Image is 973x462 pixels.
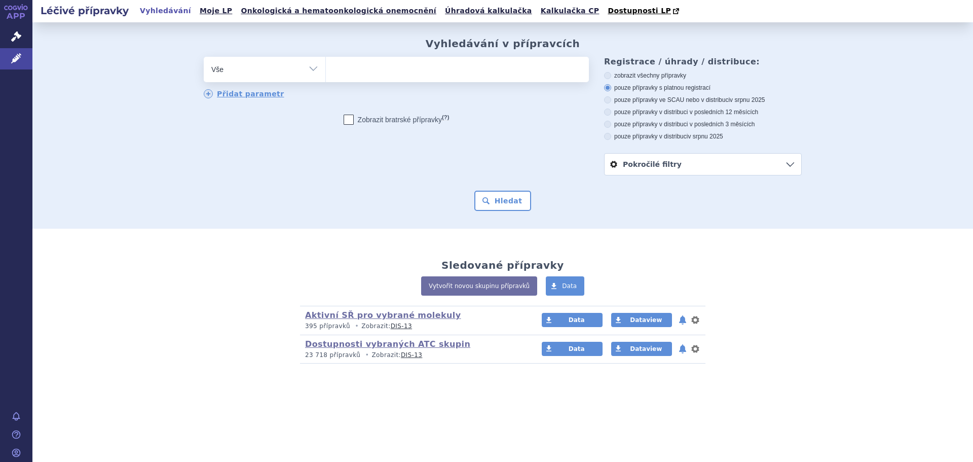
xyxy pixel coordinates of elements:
h2: Léčivé přípravky [32,4,137,18]
a: DIS-13 [391,323,412,330]
button: nastavení [690,343,700,355]
p: Zobrazit: [305,322,522,331]
h2: Vyhledávání v přípravcích [426,38,580,50]
span: Dostupnosti LP [608,7,671,15]
a: Dataview [611,313,672,327]
span: 395 přípravků [305,323,350,330]
a: Dostupnosti vybraných ATC skupin [305,339,470,349]
span: v srpnu 2025 [688,133,723,140]
a: Onkologická a hematoonkologická onemocnění [238,4,439,18]
a: Data [542,313,603,327]
label: Zobrazit bratrské přípravky [344,115,450,125]
a: Úhradová kalkulačka [442,4,535,18]
button: nastavení [690,314,700,326]
span: Data [569,345,585,352]
h2: Sledované přípravky [441,259,564,271]
p: Zobrazit: [305,351,522,360]
span: Data [569,316,585,324]
label: zobrazit všechny přípravky [604,72,802,80]
abbr: (?) [442,114,449,121]
a: DIS-13 [401,351,422,359]
label: pouze přípravky v distribuci v posledních 3 měsících [604,120,802,128]
label: pouze přípravky v distribuci v posledních 12 měsících [604,108,802,116]
a: Data [546,276,584,296]
label: pouze přípravky s platnou registrací [604,84,802,92]
span: Dataview [630,316,662,324]
a: Pokročilé filtry [605,154,801,175]
span: 23 718 přípravků [305,351,360,359]
a: Dataview [611,342,672,356]
button: Hledat [474,191,532,211]
a: Aktivní SŘ pro vybrané molekuly [305,310,461,320]
a: Vyhledávání [137,4,194,18]
span: Dataview [630,345,662,352]
a: Vytvořit novou skupinu přípravků [421,276,537,296]
a: Moje LP [197,4,235,18]
a: Dostupnosti LP [605,4,684,18]
span: v srpnu 2025 [730,96,765,103]
i: • [363,351,372,360]
a: Kalkulačka CP [538,4,603,18]
a: Přidat parametr [204,89,284,98]
i: • [352,322,361,331]
h3: Registrace / úhrady / distribuce: [604,57,802,66]
label: pouze přípravky v distribuci [604,132,802,140]
span: Data [562,282,577,290]
button: notifikace [678,343,688,355]
button: notifikace [678,314,688,326]
label: pouze přípravky ve SCAU nebo v distribuci [604,96,802,104]
a: Data [542,342,603,356]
